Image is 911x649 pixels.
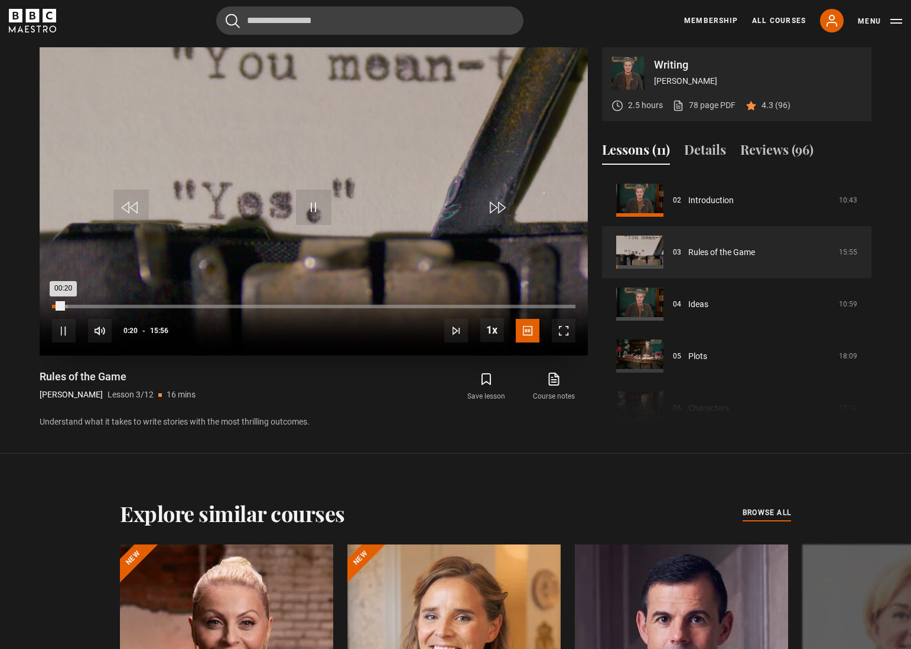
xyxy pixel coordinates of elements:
[684,15,738,26] a: Membership
[743,507,791,518] span: browse all
[40,416,588,428] p: Understand what it takes to write stories with the most thrilling outcomes.
[688,298,708,311] a: Ideas
[40,389,103,401] p: [PERSON_NAME]
[52,305,575,308] div: Progress Bar
[453,370,520,404] button: Save lesson
[516,319,539,343] button: Captions
[628,99,663,112] p: 2.5 hours
[123,320,138,341] span: 0:20
[688,194,734,207] a: Introduction
[167,389,196,401] p: 16 mins
[108,389,154,401] p: Lesson 3/12
[858,15,902,27] button: Toggle navigation
[520,370,588,404] a: Course notes
[602,140,670,165] button: Lessons (11)
[40,370,196,384] h1: Rules of the Game
[40,47,588,356] video-js: Video Player
[120,501,345,526] h2: Explore similar courses
[740,140,814,165] button: Reviews (96)
[672,99,736,112] a: 78 page PDF
[684,140,726,165] button: Details
[480,318,504,342] button: Playback Rate
[142,327,145,335] span: -
[743,507,791,520] a: browse all
[654,60,862,70] p: Writing
[9,9,56,32] svg: BBC Maestro
[226,14,240,28] button: Submit the search query
[762,99,790,112] p: 4.3 (96)
[88,319,112,343] button: Mute
[216,6,523,35] input: Search
[444,319,468,343] button: Next Lesson
[752,15,806,26] a: All Courses
[688,246,755,259] a: Rules of the Game
[552,319,575,343] button: Fullscreen
[52,319,76,343] button: Pause
[150,320,168,341] span: 15:56
[654,75,862,87] p: [PERSON_NAME]
[688,350,707,363] a: Plots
